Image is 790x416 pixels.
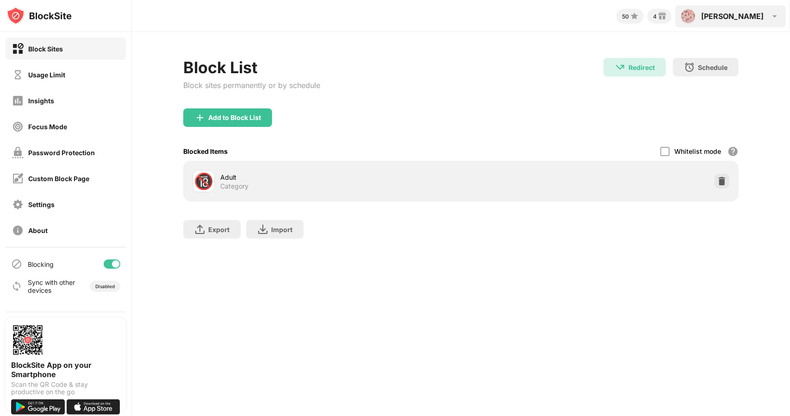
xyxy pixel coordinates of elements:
div: BlockSite App on your Smartphone [11,360,120,379]
div: Settings [28,201,55,208]
div: Whitelist mode [674,147,721,155]
div: Adult [220,172,461,182]
div: Schedule [698,63,728,71]
div: Password Protection [28,149,95,157]
div: 4 [653,13,657,20]
img: customize-block-page-off.svg [12,173,24,184]
div: [PERSON_NAME] [701,12,764,21]
div: Block List [183,58,320,77]
img: password-protection-off.svg [12,147,24,158]
div: Redirect [628,63,655,71]
div: Scan the QR Code & stay productive on the go [11,381,120,396]
div: Category [220,182,249,190]
img: get-it-on-google-play.svg [11,399,65,415]
img: download-on-the-app-store.svg [67,399,120,415]
div: Sync with other devices [28,278,75,294]
img: focus-off.svg [12,121,24,132]
img: block-on.svg [12,43,24,55]
div: Focus Mode [28,123,67,131]
img: insights-off.svg [12,95,24,107]
img: reward-small.svg [657,11,668,22]
img: logo-blocksite.svg [6,6,72,25]
div: Import [271,226,292,233]
div: Block sites permanently or by schedule [183,81,320,90]
div: Add to Block List [208,114,261,121]
div: Insights [28,97,54,105]
div: Blocked Items [183,147,228,155]
div: 50 [622,13,629,20]
img: time-usage-off.svg [12,69,24,81]
div: Usage Limit [28,71,65,79]
img: sync-icon.svg [11,281,22,292]
div: About [28,227,48,234]
img: options-page-qr-code.png [11,323,44,357]
div: 🔞 [194,172,213,191]
img: points-small.svg [629,11,640,22]
img: blocking-icon.svg [11,258,22,270]
img: settings-off.svg [12,199,24,210]
div: Disabled [95,284,115,289]
div: Export [208,226,230,233]
div: Blocking [28,260,54,268]
img: about-off.svg [12,225,24,236]
img: ACg8ocJ-Qk8OZ1H-M75qagspHIOWpiNrYHyY6259QJ_hAu1aTYufINQ=s96-c [681,9,696,24]
div: Custom Block Page [28,175,89,183]
div: Block Sites [28,45,63,53]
